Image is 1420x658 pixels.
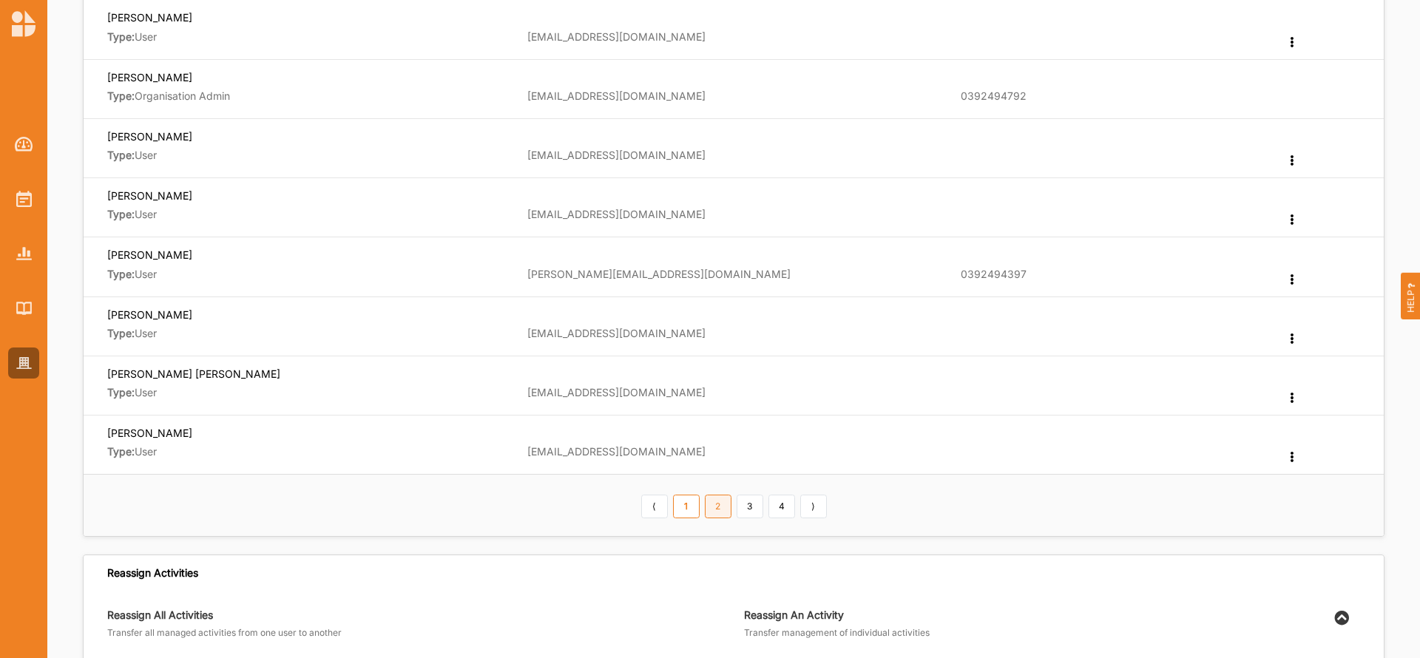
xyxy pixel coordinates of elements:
[527,208,706,221] label: [EMAIL_ADDRESS][DOMAIN_NAME]
[527,30,706,44] label: [EMAIL_ADDRESS][DOMAIN_NAME]
[107,445,135,458] b: Type:
[961,89,1027,103] label: 0392494792
[527,268,791,281] label: [PERSON_NAME][EMAIL_ADDRESS][DOMAIN_NAME]
[107,367,280,381] label: [PERSON_NAME] [PERSON_NAME]
[768,495,795,518] a: 4
[107,248,192,262] label: [PERSON_NAME]
[107,129,192,143] label: [PERSON_NAME]
[8,347,39,379] a: Organisation
[744,627,1360,639] label: Transfer management of individual activities
[638,492,829,518] div: Pagination Navigation
[8,293,39,324] a: Library
[107,386,507,399] label: User
[107,426,192,440] label: [PERSON_NAME]
[107,208,507,221] label: User
[107,445,507,458] label: User
[12,10,35,37] img: logo
[107,308,192,322] label: [PERSON_NAME]
[107,327,135,339] b: Type:
[107,70,192,84] label: [PERSON_NAME]
[107,10,192,24] label: [PERSON_NAME]
[961,268,1027,281] label: 0392494397
[527,327,706,340] label: [EMAIL_ADDRESS][DOMAIN_NAME]
[107,208,135,220] b: Type:
[8,238,39,269] a: Reports
[107,189,192,203] label: [PERSON_NAME]
[107,327,507,340] label: User
[107,30,507,44] label: User
[527,445,706,458] label: [EMAIL_ADDRESS][DOMAIN_NAME]
[800,495,827,518] a: Next item
[107,386,135,398] b: Type:
[737,495,763,518] a: 3
[16,357,32,370] img: Organisation
[16,191,32,207] img: Activities
[107,608,734,622] label: Reassign All Activities
[744,608,1360,622] label: Reassign An Activity
[107,89,135,102] b: Type:
[16,302,32,314] img: Library
[527,149,706,162] label: [EMAIL_ADDRESS][DOMAIN_NAME]
[8,129,39,160] a: Dashboard
[15,137,33,152] img: Dashboard
[705,495,731,518] a: 2
[8,183,39,214] a: Activities
[641,495,668,518] a: Previous item
[107,89,507,103] label: Organisation Admin
[16,247,32,260] img: Reports
[107,149,507,162] label: User
[673,495,700,518] a: 1
[107,566,198,580] div: Reassign Activities
[527,89,706,103] label: [EMAIL_ADDRESS][DOMAIN_NAME]
[107,30,135,43] b: Type:
[107,149,135,161] b: Type:
[107,268,507,281] label: User
[107,627,734,639] label: Transfer all managed activities from one user to another
[107,268,135,280] b: Type:
[527,386,706,399] label: [EMAIL_ADDRESS][DOMAIN_NAME]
